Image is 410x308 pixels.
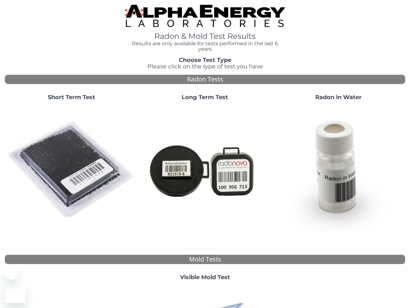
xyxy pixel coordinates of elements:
strong: Radon in Water [315,94,362,101]
img: TightCrop.jpg [125,5,285,27]
strong: Visible Mold Test [180,274,230,281]
span: Please click on the type of test you have [147,63,263,70]
img: Radtrak2vsRadtrak3.jpg [141,106,269,235]
img: ShortTerm.jpg [7,106,136,235]
div: Mold Tests [5,255,405,264]
h1: Radon & Mold Test Results [125,32,285,40]
iframe: Close message [5,267,18,280]
div: Radon Tests [5,75,405,84]
h4: Results are only available for tests performed in the last 6 years [125,41,285,52]
strong: Short Term Test [48,94,95,101]
iframe: Button to launch messaging window [5,282,26,303]
img: RadoninWater.jpg [274,106,403,235]
strong: Long Term Test [182,94,228,101]
strong: Choose Test Type [179,56,231,64]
